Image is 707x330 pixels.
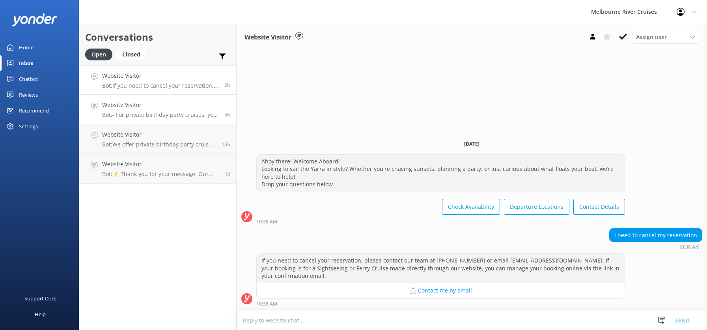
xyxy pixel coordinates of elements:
button: Check Availability [442,199,500,215]
h4: Website Visitor [102,101,218,109]
span: Sep 10 2025 06:23am (UTC +10:00) Australia/Sydney [225,171,230,177]
p: Bot: We offer private birthday party cruises for all ages on the Yarra River. You can enjoy sceni... [102,141,216,148]
a: Website VisitorBot:We offer private birthday party cruises for all ages on the Yarra River. You c... [79,124,236,154]
div: Settings [19,118,38,134]
div: Recommend [19,103,49,118]
button: Departure Locations [504,199,569,215]
a: Website VisitorBot:If you need to cancel your reservation, please contact our team at [PHONE_NUMB... [79,65,236,95]
a: Website VisitorBot:⚡ Thank you for your message. Our office hours are Mon - Fri 9.30am - 5pm. We'... [79,154,236,184]
div: Reviews [19,87,38,103]
div: Ahoy there! Welcome Aboard! Looking to sail the Yarra in style? Whether you're chasing sunsets, p... [257,155,625,191]
button: Contact Details [573,199,625,215]
span: Sep 11 2025 07:23am (UTC +10:00) Australia/Sydney [224,111,230,118]
div: Assign User [632,31,699,43]
div: Help [35,306,46,322]
div: Open [85,49,112,60]
h2: Conversations [85,30,230,45]
div: Inbox [19,55,34,71]
a: Closed [116,50,150,58]
h4: Website Visitor [102,160,219,169]
span: [DATE] [459,141,484,147]
span: Sep 11 2025 10:38am (UTC +10:00) Australia/Sydney [224,82,230,88]
span: Sep 10 2025 09:16pm (UTC +10:00) Australia/Sydney [222,141,230,148]
div: Sep 11 2025 10:38am (UTC +10:00) Australia/Sydney [256,301,625,306]
div: Chatbot [19,71,38,87]
div: Support Docs [24,291,56,306]
a: Website VisitorBot:- For private birthday party cruises, you can celebrate on the Yarra River wit... [79,95,236,124]
h4: Website Visitor [102,130,216,139]
p: Bot: If you need to cancel your reservation, please contact our team at [PHONE_NUMBER] or email [... [102,82,218,89]
span: Assign user [636,33,667,41]
strong: 10:38 AM [256,302,277,306]
h3: Website Visitor [244,32,291,43]
div: I need to cancel my reservation [610,229,702,242]
div: Sep 11 2025 10:38am (UTC +10:00) Australia/Sydney [609,244,702,249]
strong: 10:38 AM [256,219,277,224]
img: yonder-white-logo.png [12,13,57,26]
button: 📩 Contact me by email [257,283,625,298]
div: Home [19,39,34,55]
p: Bot: ⚡ Thank you for your message. Our office hours are Mon - Fri 9.30am - 5pm. We'll get back to... [102,171,219,178]
div: If you need to cancel your reservation, please contact our team at [PHONE_NUMBER] or email [EMAIL... [257,254,625,283]
p: Bot: - For private birthday party cruises, you can celebrate on the Yarra River with scenic views... [102,111,218,118]
div: Sep 11 2025 10:38am (UTC +10:00) Australia/Sydney [256,219,625,224]
a: Open [85,50,116,58]
strong: 10:38 AM [679,245,700,249]
div: Closed [116,49,146,60]
h4: Website Visitor [102,71,218,80]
